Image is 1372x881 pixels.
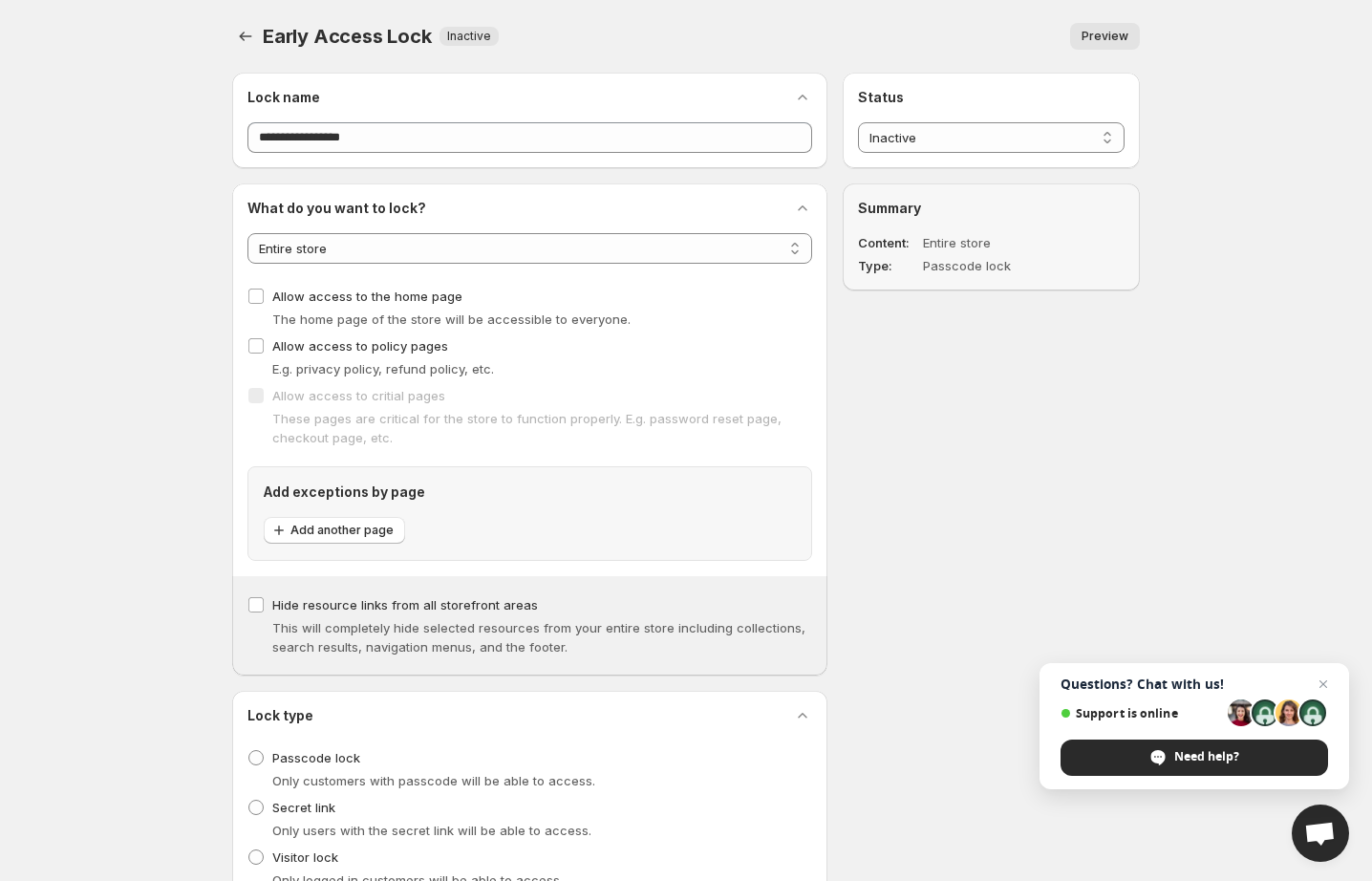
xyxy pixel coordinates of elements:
[858,88,1125,107] h2: Status
[1061,677,1328,692] span: Questions? Chat with us!
[272,361,494,376] span: E.g. privacy policy, refund policy, etc.
[858,256,919,275] dt: Type:
[923,256,1070,275] dd: Passcode lock
[272,620,805,655] span: This will completely hide selected resources from your entire store including collections, search...
[1061,740,1328,776] span: Need help?
[272,289,462,304] span: Allow access to the home page
[272,312,631,327] span: The home page of the store will be accessible to everyone.
[1061,706,1221,720] span: Support is online
[923,233,1070,252] dd: Entire store
[272,597,538,612] span: Hide resource links from all storefront areas
[247,199,426,218] h2: What do you want to lock?
[1292,805,1349,862] a: Open chat
[1082,29,1128,44] span: Preview
[1174,748,1239,765] span: Need help?
[272,338,448,354] span: Allow access to policy pages
[290,523,394,538] span: Add another page
[1070,23,1140,50] button: Preview
[447,29,491,44] span: Inactive
[272,411,782,445] span: These pages are critical for the store to function properly. E.g. password reset page, checkout p...
[247,706,313,725] h2: Lock type
[232,23,259,50] button: Back
[264,517,405,544] button: Add another page
[272,823,591,838] span: Only users with the secret link will be able to access.
[263,25,432,48] span: Early Access Lock
[264,483,796,502] h2: Add exceptions by page
[272,388,445,403] span: Allow access to critial pages
[272,849,338,865] span: Visitor lock
[272,750,360,765] span: Passcode lock
[272,773,595,788] span: Only customers with passcode will be able to access.
[858,233,919,252] dt: Content:
[272,800,335,815] span: Secret link
[247,88,320,107] h2: Lock name
[858,199,1125,218] h2: Summary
